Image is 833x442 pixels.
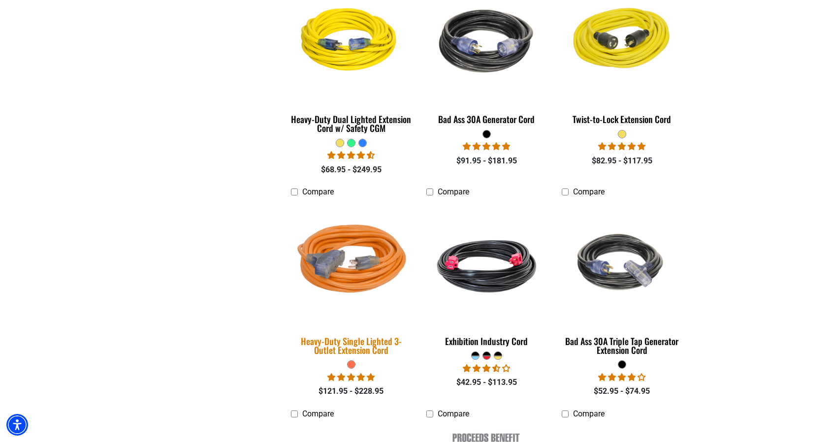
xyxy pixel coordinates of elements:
span: Compare [302,187,334,196]
div: Heavy-Duty Single Lighted 3-Outlet Extension Cord [291,337,412,354]
a: black Bad Ass 30A Triple Tap Generator Extension Cord [562,202,682,360]
a: black red Exhibition Industry Cord [426,202,547,351]
span: 5.00 stars [598,142,645,151]
span: 5.00 stars [463,142,510,151]
div: Exhibition Industry Cord [426,337,547,346]
div: $121.95 - $228.95 [291,385,412,397]
span: Compare [438,409,469,418]
div: Heavy-Duty Dual Lighted Extension Cord w/ Safety CGM [291,115,412,132]
span: 3.67 stars [463,364,510,373]
div: Accessibility Menu [6,414,28,436]
div: $68.95 - $249.95 [291,164,412,176]
div: $42.95 - $113.95 [426,377,547,388]
span: Compare [438,187,469,196]
img: orange [283,200,420,326]
img: black red [424,206,548,319]
div: $82.95 - $117.95 [562,155,682,167]
div: Bad Ass 30A Generator Cord [426,115,547,124]
span: Compare [573,409,605,418]
img: black [560,206,684,319]
span: Compare [302,409,334,418]
div: $52.95 - $74.95 [562,385,682,397]
span: Compare [573,187,605,196]
span: 4.64 stars [327,151,375,160]
span: 4.00 stars [598,373,645,382]
span: 5.00 stars [327,373,375,382]
div: Bad Ass 30A Triple Tap Generator Extension Cord [562,337,682,354]
div: Twist-to-Lock Extension Cord [562,115,682,124]
div: $91.95 - $181.95 [426,155,547,167]
a: orange Heavy-Duty Single Lighted 3-Outlet Extension Cord [291,202,412,360]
